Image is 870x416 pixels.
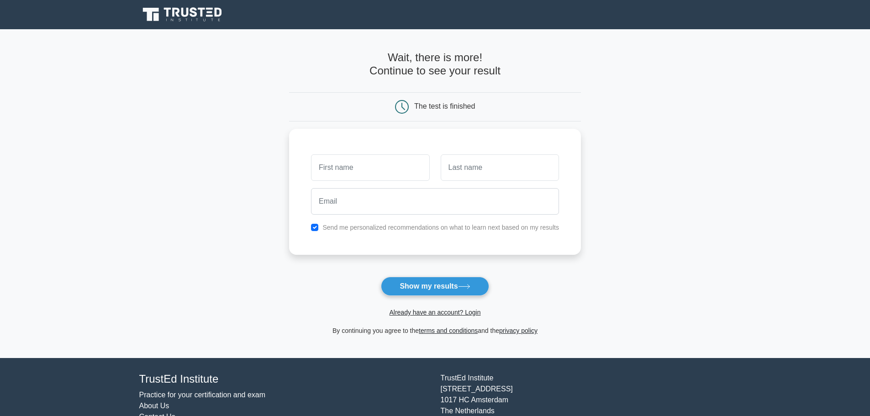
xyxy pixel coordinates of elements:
a: privacy policy [499,327,538,334]
h4: TrustEd Institute [139,373,430,386]
div: The test is finished [414,102,475,110]
a: terms and conditions [419,327,478,334]
input: First name [311,154,429,181]
div: By continuing you agree to the and the [284,325,586,336]
h4: Wait, there is more! Continue to see your result [289,51,581,78]
input: Last name [441,154,559,181]
input: Email [311,188,559,215]
label: Send me personalized recommendations on what to learn next based on my results [322,224,559,231]
button: Show my results [381,277,489,296]
a: About Us [139,402,169,410]
a: Already have an account? Login [389,309,480,316]
a: Practice for your certification and exam [139,391,266,399]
